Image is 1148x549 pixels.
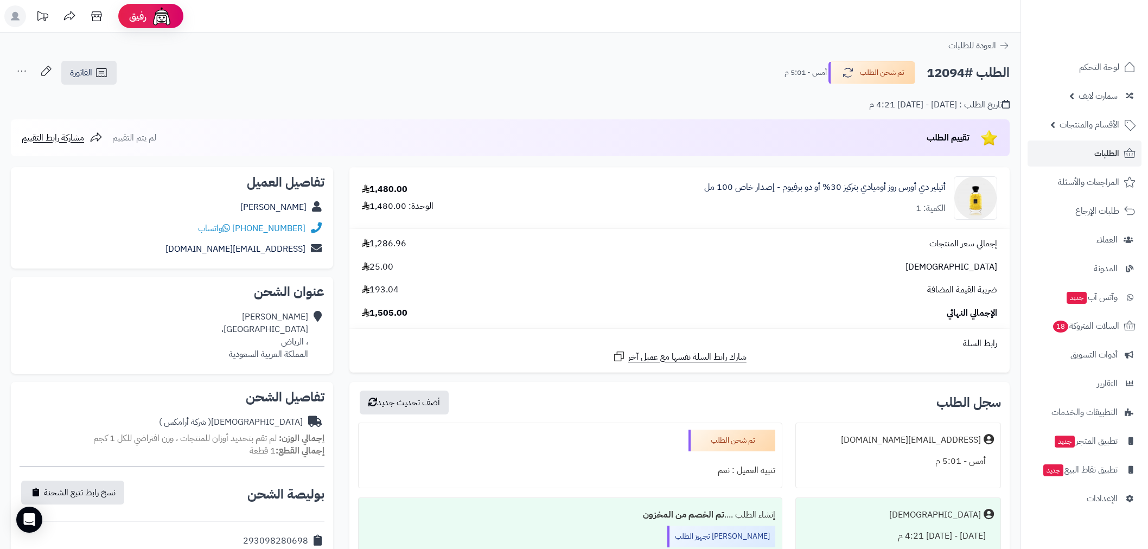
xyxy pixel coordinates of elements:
a: طلبات الإرجاع [1028,198,1141,224]
div: تنبيه العميل : نعم [365,460,775,481]
span: لوحة التحكم [1079,60,1119,75]
span: الإجمالي النهائي [947,307,997,320]
a: واتساب [198,222,230,235]
h2: بوليصة الشحن [247,488,324,501]
button: نسخ رابط تتبع الشحنة [21,481,124,505]
span: ضريبة القيمة المضافة [927,284,997,296]
span: 18 [1053,321,1068,333]
div: [DEMOGRAPHIC_DATA] [159,416,303,429]
span: الإعدادات [1087,491,1118,506]
span: العودة للطلبات [948,39,996,52]
span: مشاركة رابط التقييم [22,131,84,144]
div: 1,480.00 [362,183,407,196]
a: مشاركة رابط التقييم [22,131,103,144]
button: أضف تحديث جديد [360,391,449,414]
div: [DEMOGRAPHIC_DATA] [889,509,981,521]
span: المدونة [1094,261,1118,276]
button: تم شحن الطلب [828,61,915,84]
span: لم يتم التقييم [112,131,156,144]
span: العملاء [1096,232,1118,247]
a: أتيلير دي أورس روز أوميادي بتركيز 30% أو دو برفيوم - إصدار خاص 100 مل [704,181,946,194]
div: Open Intercom Messenger [16,507,42,533]
span: الأقسام والمنتجات [1060,117,1119,132]
span: رفيق [129,10,146,23]
a: [PHONE_NUMBER] [232,222,305,235]
span: ( شركة أرامكس ) [159,416,211,429]
small: أمس - 5:01 م [785,67,827,78]
span: تطبيق المتجر [1054,433,1118,449]
span: 25.00 [362,261,393,273]
span: المراجعات والأسئلة [1058,175,1119,190]
div: [PERSON_NAME] [GEOGRAPHIC_DATA]، ، الرياض المملكة العربية السعودية [221,311,308,360]
a: أدوات التسويق [1028,342,1141,368]
span: 1,286.96 [362,238,406,250]
strong: إجمالي القطع: [276,444,324,457]
span: طلبات الإرجاع [1075,203,1119,219]
a: التقارير [1028,371,1141,397]
a: الفاتورة [61,61,117,85]
span: الفاتورة [70,66,92,79]
a: التطبيقات والخدمات [1028,399,1141,425]
span: أدوات التسويق [1070,347,1118,362]
a: العملاء [1028,227,1141,253]
div: رابط السلة [354,337,1005,350]
a: الإعدادات [1028,486,1141,512]
a: الطلبات [1028,141,1141,167]
small: 1 قطعة [250,444,324,457]
div: تم شحن الطلب [688,430,775,451]
div: [EMAIL_ADDRESS][DOMAIN_NAME] [841,434,981,446]
a: [EMAIL_ADDRESS][DOMAIN_NAME] [165,242,305,256]
span: جديد [1055,436,1075,448]
a: [PERSON_NAME] [240,201,307,214]
div: أمس - 5:01 م [802,451,994,472]
span: التطبيقات والخدمات [1051,405,1118,420]
span: جديد [1067,292,1087,304]
span: الطلبات [1094,146,1119,161]
b: تم الخصم من المخزون [643,508,724,521]
a: السلات المتروكة18 [1028,313,1141,339]
span: نسخ رابط تتبع الشحنة [44,486,116,499]
h2: الطلب #12094 [927,62,1010,84]
img: logo-2.png [1074,29,1138,52]
a: وآتس آبجديد [1028,284,1141,310]
span: تطبيق نقاط البيع [1042,462,1118,477]
img: ai-face.png [151,5,173,27]
a: المراجعات والأسئلة [1028,169,1141,195]
h2: تفاصيل الشحن [20,391,324,404]
span: 193.04 [362,284,399,296]
a: شارك رابط السلة نفسها مع عميل آخر [613,350,747,363]
span: شارك رابط السلة نفسها مع عميل آخر [628,351,747,363]
strong: إجمالي الوزن: [279,432,324,445]
span: 1,505.00 [362,307,407,320]
a: تطبيق نقاط البيعجديد [1028,457,1141,483]
span: سمارت لايف [1079,88,1118,104]
span: السلات المتروكة [1052,318,1119,334]
a: العودة للطلبات [948,39,1010,52]
span: جديد [1043,464,1063,476]
a: لوحة التحكم [1028,54,1141,80]
div: [PERSON_NAME] تجهيز الطلب [667,526,775,547]
span: وآتس آب [1066,290,1118,305]
div: [DATE] - [DATE] 4:21 م [802,526,994,547]
span: [DEMOGRAPHIC_DATA] [905,261,997,273]
div: تاريخ الطلب : [DATE] - [DATE] 4:21 م [869,99,1010,111]
img: 1748455400-3760027140598_-_atelier_des_ors_-_atelier_des_ors_rose_omeyyade_ext._30___edp_100ml_-_... [954,176,997,220]
div: الكمية: 1 [916,202,946,215]
h2: عنوان الشحن [20,285,324,298]
div: الوحدة: 1,480.00 [362,200,433,213]
a: المدونة [1028,256,1141,282]
a: تطبيق المتجرجديد [1028,428,1141,454]
div: إنشاء الطلب .... [365,505,775,526]
div: 293098280698 [243,535,308,547]
span: التقارير [1097,376,1118,391]
span: إجمالي سعر المنتجات [929,238,997,250]
h3: سجل الطلب [936,396,1001,409]
span: تقييم الطلب [927,131,970,144]
a: تحديثات المنصة [29,5,56,30]
h2: تفاصيل العميل [20,176,324,189]
span: لم تقم بتحديد أوزان للمنتجات ، وزن افتراضي للكل 1 كجم [93,432,277,445]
